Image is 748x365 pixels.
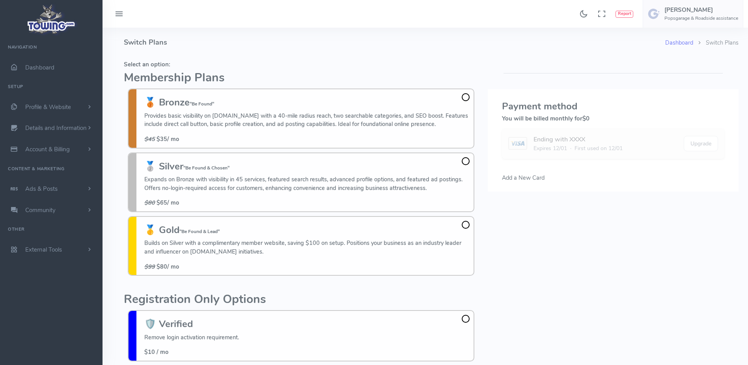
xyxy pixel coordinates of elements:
h3: 🥈 Silver [144,161,470,171]
h2: Membership Plans [124,71,478,85]
span: Add a New Card [502,174,545,182]
p: Expands on Bronze with visibility in 45 services, featured search results, advanced profile optio... [144,175,470,192]
h3: 🥇 Gold [144,225,470,235]
p: Remove login activation requirement. [144,333,239,342]
b: $65 [157,199,167,207]
s: $80 [144,199,155,207]
a: Dashboard [665,39,693,47]
h3: 🛡️ Verified [144,319,239,329]
img: card image [508,137,527,150]
span: First used on 12/01 [575,144,623,152]
span: Account & Billing [25,145,70,153]
b: $35 [157,135,167,143]
b: $80 [157,263,167,271]
h2: Registration Only Options [124,293,478,306]
small: "Be Found" [190,101,214,107]
div: Ending with XXXX [533,135,623,144]
s: $99 [144,263,155,271]
span: / mo [144,199,179,207]
small: "Be Found & Lead" [179,228,220,235]
span: External Tools [25,246,62,254]
li: Switch Plans [693,39,739,47]
button: Upgrade [684,136,718,151]
span: Community [25,206,56,214]
span: Dashboard [25,64,54,71]
h3: Payment method [502,101,724,111]
p: Builds on Silver with a complimentary member website, saving $100 on setup. Positions your busine... [144,239,470,256]
h3: 🥉 Bronze [144,97,470,107]
p: Provides basic visibility on [DOMAIN_NAME] with a 40-mile radius reach, two searchable categories... [144,112,470,129]
span: / mo [144,263,179,271]
h6: Popsgarage & Roadside assistance [664,16,738,21]
img: user-image [648,8,660,20]
s: $45 [144,135,155,143]
img: logo [25,2,78,36]
h5: You will be billed monthly for [502,115,724,122]
h5: [PERSON_NAME] [664,7,738,13]
h5: Select an option: [124,61,478,68]
small: "Be Found & Chosen" [183,165,229,171]
span: Profile & Website [25,103,71,111]
span: $10 / mo [144,348,168,356]
span: Details and Information [25,124,87,132]
span: Ads & Posts [25,185,58,193]
span: / mo [144,135,179,143]
h4: Switch Plans [124,28,665,57]
span: $0 [582,115,589,122]
button: Report [616,11,633,18]
span: Expires 12/01 [533,144,567,152]
span: · [570,144,571,152]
